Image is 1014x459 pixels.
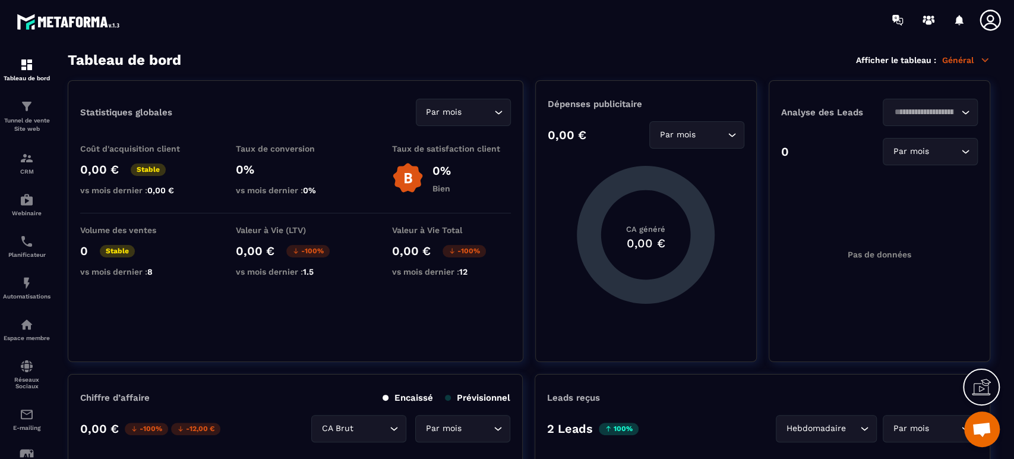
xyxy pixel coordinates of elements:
[465,106,491,119] input: Search for option
[416,99,511,126] div: Search for option
[883,415,978,442] div: Search for option
[3,376,50,389] p: Réseaux Sociaux
[100,245,135,257] p: Stable
[848,422,857,435] input: Search for option
[784,422,848,435] span: Hebdomadaire
[236,144,355,153] p: Taux de conversion
[311,415,406,442] div: Search for option
[424,106,465,119] span: Par mois
[890,145,931,158] span: Par mois
[548,99,744,109] p: Dépenses publicitaire
[80,144,199,153] p: Coût d'acquisition client
[776,415,877,442] div: Search for option
[303,186,316,195] span: 0%
[3,210,50,216] p: Webinaire
[80,267,199,276] p: vs mois dernier :
[392,225,511,235] p: Valeur à Vie Total
[80,186,199,195] p: vs mois dernier :
[3,225,50,267] a: schedulerschedulerPlanificateur
[781,107,880,118] p: Analyse des Leads
[147,186,174,195] span: 0,00 €
[964,411,1000,447] div: Ouvrir le chat
[392,267,511,276] p: vs mois dernier :
[3,142,50,184] a: formationformationCRM
[443,245,486,257] p: -100%
[20,234,34,249] img: scheduler
[3,90,50,142] a: formationformationTunnel de vente Site web
[3,168,50,175] p: CRM
[883,99,978,126] div: Search for option
[890,422,931,435] span: Par mois
[781,144,789,159] p: 0
[20,151,34,165] img: formation
[236,186,355,195] p: vs mois dernier :
[3,293,50,300] p: Automatisations
[3,309,50,350] a: automationsautomationsEspace membre
[423,422,464,435] span: Par mois
[931,422,958,435] input: Search for option
[392,162,424,194] img: b-badge-o.b3b20ee6.svg
[3,251,50,258] p: Planificateur
[657,128,698,142] span: Par mois
[432,184,451,193] p: Bien
[236,244,274,258] p: 0,00 €
[383,392,433,403] p: Encaissé
[432,164,451,178] p: 0%
[20,317,34,332] img: automations
[147,267,153,276] span: 8
[20,99,34,114] img: formation
[3,335,50,341] p: Espace membre
[80,392,150,403] p: Chiffre d’affaire
[3,350,50,398] a: social-networksocial-networkRéseaux Sociaux
[856,55,936,65] p: Afficher le tableau :
[931,145,958,158] input: Search for option
[80,422,119,436] p: 0,00 €
[356,422,387,435] input: Search for option
[3,117,50,133] p: Tunnel de vente Site web
[80,162,119,177] p: 0,00 €
[883,138,978,165] div: Search for option
[890,106,958,119] input: Search for option
[17,11,124,33] img: logo
[236,225,355,235] p: Valeur à Vie (LTV)
[303,267,314,276] span: 1.5
[20,407,34,422] img: email
[286,245,330,257] p: -100%
[131,164,166,176] p: Stable
[80,225,199,235] p: Volume des ventes
[942,55,990,65] p: Général
[464,422,491,435] input: Search for option
[3,75,50,81] p: Tableau de bord
[848,250,911,259] p: Pas de données
[392,244,431,258] p: 0,00 €
[68,52,181,68] h3: Tableau de bord
[415,415,510,442] div: Search for option
[125,423,168,435] p: -100%
[459,267,467,276] span: 12
[236,267,355,276] p: vs mois dernier :
[3,184,50,225] a: automationsautomationsWebinaire
[3,49,50,90] a: formationformationTableau de bord
[20,276,34,290] img: automations
[20,359,34,373] img: social-network
[445,392,510,403] p: Prévisionnel
[3,398,50,440] a: emailemailE-mailing
[80,107,172,118] p: Statistiques globales
[698,128,725,142] input: Search for option
[236,162,355,177] p: 0%
[547,422,593,436] p: 2 Leads
[3,267,50,309] a: automationsautomationsAutomatisations
[548,128,586,142] p: 0,00 €
[80,244,88,258] p: 0
[392,144,511,153] p: Taux de satisfaction client
[547,392,600,403] p: Leads reçus
[599,423,639,435] p: 100%
[20,193,34,207] img: automations
[649,121,744,149] div: Search for option
[20,58,34,72] img: formation
[3,425,50,431] p: E-mailing
[319,422,356,435] span: CA Brut
[171,423,220,435] p: -12,00 €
